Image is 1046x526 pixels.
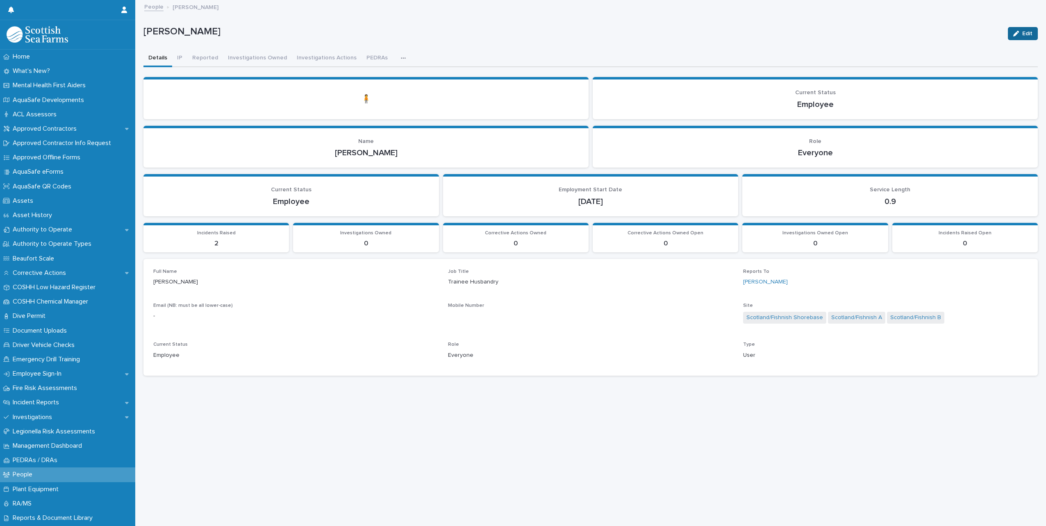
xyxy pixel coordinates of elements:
span: Investigations Owned Open [782,231,848,236]
p: Dive Permit [9,312,52,320]
span: Reports To [743,269,769,274]
span: Service Length [870,187,910,193]
button: Investigations Actions [292,50,362,67]
p: Everyone [448,351,733,360]
p: Everyone [603,148,1028,158]
p: Emergency Drill Training [9,356,86,363]
span: Current Status [153,342,188,347]
p: PEDRAs / DRAs [9,456,64,464]
p: AquaSafe QR Codes [9,183,78,190]
a: [PERSON_NAME] [743,278,788,286]
span: Corrective Actions Owned Open [628,231,703,236]
span: Incidents Raised [197,231,236,236]
span: Job Title [448,269,469,274]
button: Investigations Owned [223,50,292,67]
p: Investigations [9,413,59,421]
p: RA/MS [9,500,38,508]
span: Role [809,138,821,144]
p: COSHH Chemical Manager [9,298,95,306]
p: Employee Sign-In [9,370,68,378]
img: bPIBxiqnSb2ggTQWdOVV [7,26,68,43]
span: Type [743,342,755,347]
p: Asset History [9,211,59,219]
p: [PERSON_NAME] [153,278,438,286]
p: Trainee Husbandry [448,278,733,286]
p: Authority to Operate [9,226,79,234]
p: [PERSON_NAME] [143,26,1001,38]
p: 0 [747,240,883,247]
a: Scotland/Fishnish B [890,313,941,322]
p: Approved Contractor Info Request [9,139,118,147]
p: Document Uploads [9,327,73,335]
p: Beaufort Scale [9,255,61,263]
p: Approved Offline Forms [9,154,87,161]
p: AquaSafe Developments [9,96,91,104]
p: Employee [153,351,438,360]
p: Approved Contractors [9,125,83,133]
p: 0 [298,240,434,247]
p: User [743,351,1028,360]
button: PEDRAs [362,50,393,67]
p: Authority to Operate Types [9,240,98,248]
p: Home [9,53,36,61]
p: Corrective Actions [9,269,73,277]
p: Management Dashboard [9,442,89,450]
p: 0 [448,240,584,247]
button: Reported [187,50,223,67]
p: Plant Equipment [9,485,65,493]
p: Reports & Document Library [9,514,99,522]
span: Full Name [153,269,177,274]
span: Current Status [271,187,312,193]
p: ACL Assessors [9,111,63,118]
span: Employment Start Date [559,187,622,193]
p: Mental Health First Aiders [9,82,92,89]
p: AquaSafe eForms [9,168,70,176]
p: 2 [148,240,284,247]
span: Role [448,342,459,347]
p: [PERSON_NAME] [153,148,579,158]
span: Site [743,303,753,308]
p: People [9,471,39,478]
a: Scotland/Fishnish Shorebase [746,313,823,322]
button: IP [172,50,187,67]
p: What's New? [9,67,57,75]
p: Incident Reports [9,399,66,406]
a: People [144,2,164,11]
p: 🧍 [153,94,579,104]
span: Edit [1022,31,1032,36]
span: Current Status [795,90,836,95]
p: [PERSON_NAME] [173,2,218,11]
p: 0 [598,240,733,247]
span: Investigations Owned [340,231,391,236]
p: [DATE] [453,197,729,206]
button: Edit [1008,27,1038,40]
button: Details [143,50,172,67]
p: Assets [9,197,40,205]
p: Driver Vehicle Checks [9,341,81,349]
span: Mobile Number [448,303,484,308]
a: Scotland/Fishnish A [831,313,882,322]
p: Employee [603,100,1028,109]
p: 0 [897,240,1033,247]
p: COSHH Low Hazard Register [9,283,102,291]
span: Corrective Actions Owned [485,231,546,236]
p: Employee [153,197,429,206]
span: Incidents Raised Open [939,231,991,236]
p: - [153,312,438,320]
p: Legionella Risk Assessments [9,428,102,435]
span: Email (NB: must be all lower-case) [153,303,233,308]
p: 0.9 [752,197,1028,206]
span: Name [358,138,374,144]
p: Fire Risk Assessments [9,384,84,392]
